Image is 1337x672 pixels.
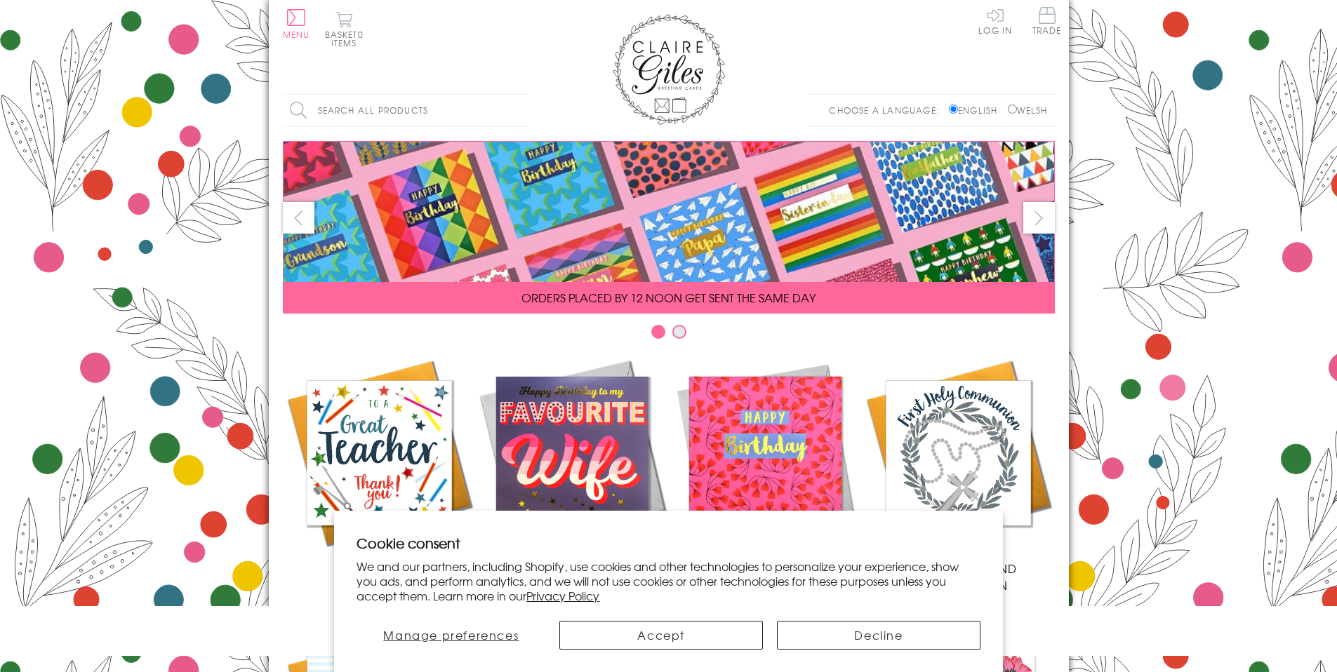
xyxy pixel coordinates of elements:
[949,104,1004,116] label: English
[1032,7,1062,37] a: Trade
[777,621,980,650] button: Decline
[1008,104,1048,116] label: Welsh
[283,28,310,41] span: Menu
[357,559,980,603] p: We and our partners, including Shopify, use cookies and other technologies to personalize your ex...
[283,202,314,234] button: prev
[357,621,545,650] button: Manage preferences
[613,14,725,125] img: Claire Giles Greetings Cards
[283,324,1055,346] div: Carousel Pagination
[1032,7,1062,34] span: Trade
[283,9,310,39] button: Menu
[1023,202,1055,234] button: next
[476,356,669,577] a: New Releases
[283,356,476,577] a: Academic
[829,104,946,116] p: Choose a language:
[672,325,686,339] button: Carousel Page 2
[514,95,528,126] input: Search
[283,95,528,126] input: Search all products
[325,11,364,47] button: Basket0 items
[669,356,862,577] a: Birthdays
[1008,105,1017,114] input: Welsh
[331,28,364,49] span: 0 items
[862,356,1055,593] a: Communion and Confirmation
[383,626,519,643] span: Manage preferences
[949,105,958,114] input: English
[526,587,599,604] a: Privacy Policy
[357,533,980,553] h2: Cookie consent
[559,621,763,650] button: Accept
[978,7,1012,34] a: Log In
[651,325,665,339] button: Carousel Page 1 (Current Slide)
[521,289,816,306] span: ORDERS PLACED BY 12 NOON GET SENT THE SAME DAY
